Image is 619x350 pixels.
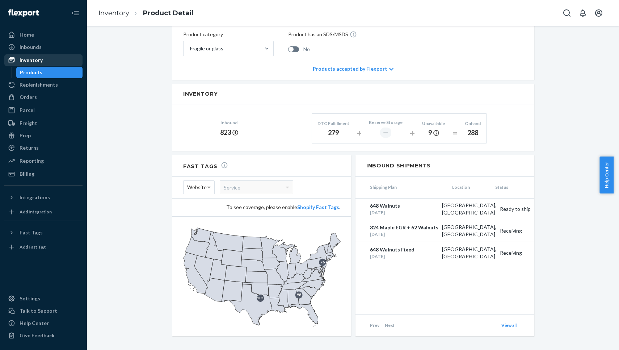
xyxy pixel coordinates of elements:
div: Inbound [220,120,238,126]
div: Add Integration [20,209,52,215]
div: Onhand [465,120,481,126]
div: Parcel [20,107,35,114]
div: Give Feedback [20,332,55,339]
button: Open notifications [576,6,590,20]
div: Service [220,181,293,194]
a: Inventory [98,9,129,17]
a: Products [16,67,83,78]
button: Give Feedback [4,330,83,341]
a: Inbounds [4,41,83,53]
div: + [357,126,362,139]
button: Open account menu [591,6,606,20]
div: [DATE] [370,209,438,216]
a: 648 Walnuts[DATE][GEOGRAPHIC_DATA], [GEOGRAPHIC_DATA]Ready to ship [355,199,534,220]
a: Settings [4,293,83,304]
div: Products [20,69,42,76]
ol: breadcrumbs [93,3,199,24]
span: No [303,46,310,53]
a: Billing [4,168,83,180]
a: View all [501,322,517,328]
span: Status [492,184,535,190]
a: Talk to Support [4,305,83,317]
div: ― [380,128,391,137]
h2: Inbound Shipments [355,155,534,177]
a: Returns [4,142,83,154]
div: Prep [20,132,31,139]
div: Unavailable [422,120,445,126]
button: Open Search Box [560,6,574,20]
div: 288 [465,128,481,138]
input: Fragile or glass [189,45,190,52]
a: Freight [4,117,83,129]
div: 648 Walnuts Fixed [370,246,438,253]
div: Inbounds [20,43,42,51]
div: [GEOGRAPHIC_DATA], [GEOGRAPHIC_DATA] [438,246,496,260]
div: Returns [20,144,39,151]
a: Inventory [4,54,83,66]
div: Receiving [496,227,534,234]
div: Talk to Support [20,307,57,314]
a: Add Integration [4,206,83,218]
a: Product Detail [143,9,193,17]
div: Fast Tags [20,229,43,236]
div: [GEOGRAPHIC_DATA], [GEOGRAPHIC_DATA] [438,202,496,216]
div: To see coverage, please enable . [183,204,340,211]
div: [DATE] [370,231,438,237]
div: Settings [20,295,40,302]
h2: Inventory [183,91,523,97]
div: Reporting [20,157,44,164]
div: Billing [20,170,34,178]
button: Fast Tags [4,227,83,238]
div: Freight [20,120,37,127]
span: Next [385,322,395,328]
a: 324 Maple EGR + 62 Walnuts[DATE][GEOGRAPHIC_DATA], [GEOGRAPHIC_DATA]Receiving [355,220,534,242]
div: Integrations [20,194,50,201]
div: + [410,126,415,139]
div: Fragile or glass [190,45,223,52]
div: [DATE] [370,253,438,259]
a: Add Fast Tag [4,241,83,253]
div: [GEOGRAPHIC_DATA], [GEOGRAPHIC_DATA] [438,224,496,238]
div: Add Fast Tag [20,244,46,250]
a: Home [4,29,83,41]
a: Orders [4,91,83,103]
div: Receiving [496,249,534,257]
p: Product has an SDS/MSDS [288,31,348,38]
div: DTC Fulfillment [317,120,349,126]
button: Integrations [4,192,83,203]
div: = [452,126,458,139]
button: Help Center [599,157,614,193]
div: Home [20,31,34,38]
div: Products accepted by Flexport [313,58,393,80]
div: Ready to ship [496,205,534,213]
div: Replenishments [20,81,58,88]
span: Website [187,181,207,193]
div: 279 [317,128,349,138]
a: Prep [4,130,83,141]
h2: Fast Tags [183,162,228,170]
a: Help Center [4,317,83,329]
a: Replenishments [4,79,83,91]
div: Reserve Storage [369,119,403,125]
span: Shipping Plan [355,184,449,190]
a: Shopify Fast Tags [297,204,339,210]
div: 648 Walnuts [370,202,438,209]
img: Flexport logo [8,9,39,17]
div: Orders [20,93,37,101]
a: Parcel [4,104,83,116]
span: Prev [370,322,379,328]
button: Close Navigation [68,6,83,20]
div: 9 [422,128,445,138]
div: 823 [220,128,238,137]
span: Location [449,184,492,190]
div: Help Center [20,320,49,327]
a: Reporting [4,155,83,167]
a: 648 Walnuts Fixed[DATE][GEOGRAPHIC_DATA], [GEOGRAPHIC_DATA]Receiving [355,242,534,264]
div: 324 Maple EGR + 62 Walnuts [370,224,438,231]
p: Product category [183,31,274,38]
div: Inventory [20,57,43,64]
